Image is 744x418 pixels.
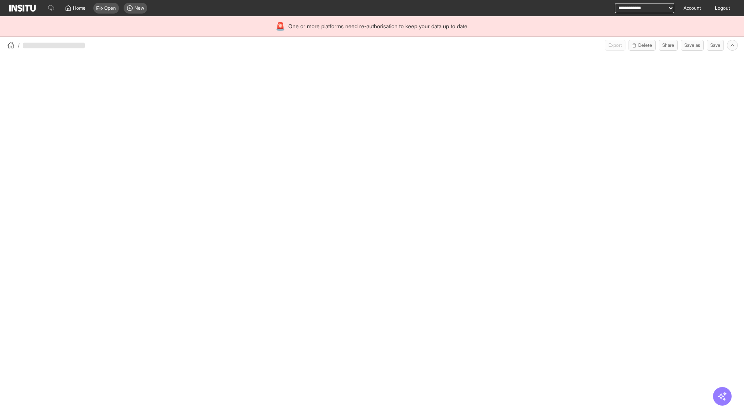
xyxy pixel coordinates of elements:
[288,22,468,30] span: One or more platforms need re-authorisation to keep your data up to date.
[707,40,724,51] button: Save
[6,41,20,50] button: /
[605,40,625,51] span: Can currently only export from Insights reports.
[681,40,704,51] button: Save as
[9,5,36,12] img: Logo
[659,40,678,51] button: Share
[605,40,625,51] button: Export
[276,21,285,32] div: 🚨
[104,5,116,11] span: Open
[18,41,20,49] span: /
[629,40,656,51] button: Delete
[73,5,86,11] span: Home
[134,5,144,11] span: New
